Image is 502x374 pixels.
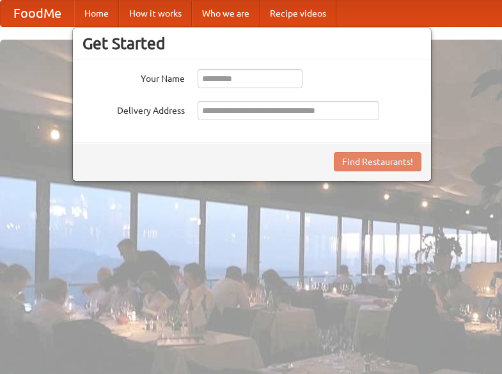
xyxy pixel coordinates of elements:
[119,1,192,26] a: How it works
[1,1,74,26] a: FoodMe
[82,69,185,85] label: Your Name
[334,152,421,171] button: Find Restaurants!
[74,1,119,26] a: Home
[260,1,336,26] a: Recipe videos
[82,34,421,53] h3: Get Started
[192,1,260,26] a: Who we are
[82,101,185,117] label: Delivery Address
